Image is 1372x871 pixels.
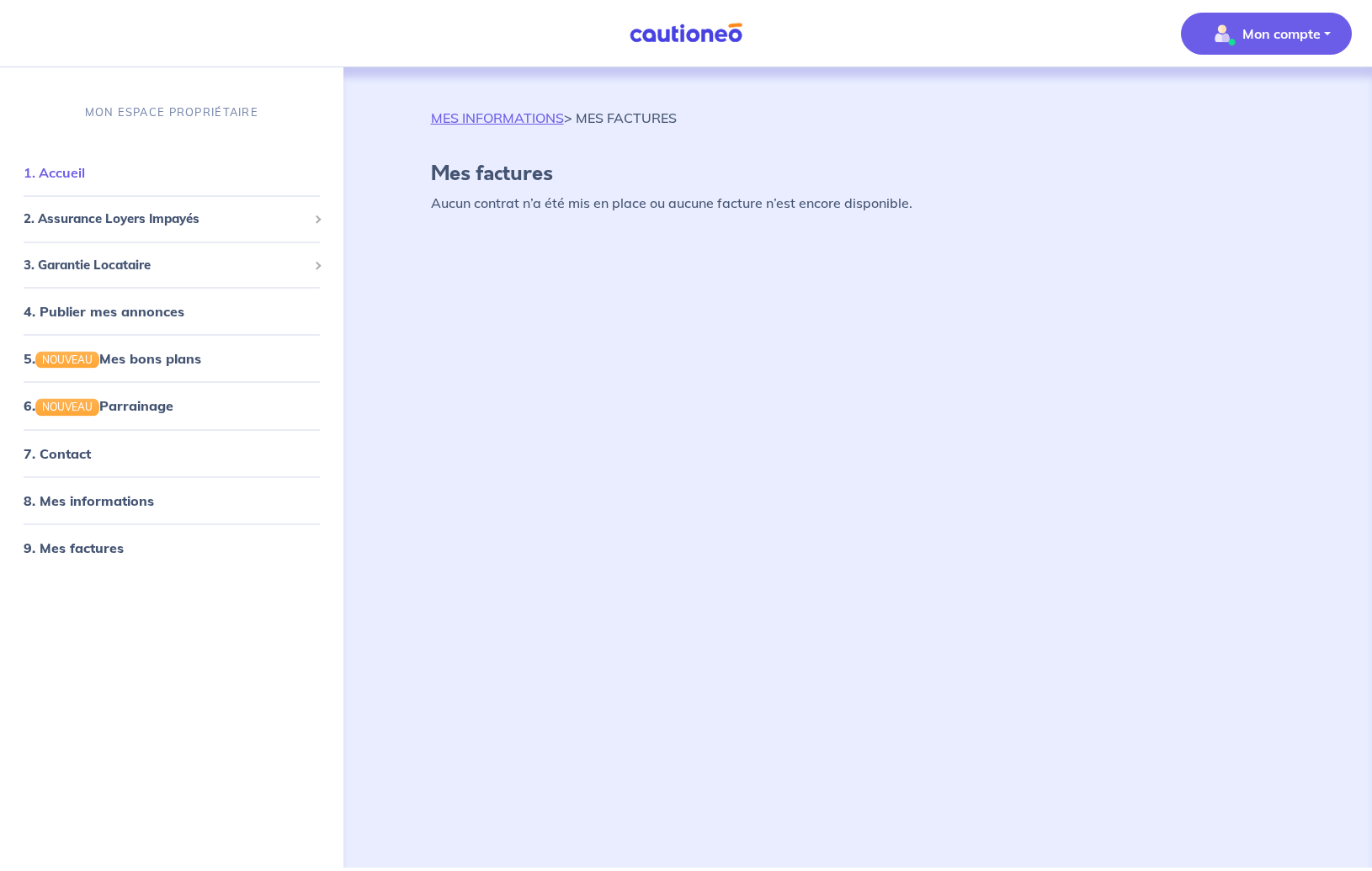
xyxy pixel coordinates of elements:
a: 9. Mes factures [24,539,124,555]
div: 4. Publier mes annonces [7,295,337,328]
a: 8. Mes informations [24,491,154,508]
img: illu_account_valid_menu.svg [1209,20,1236,47]
h4: Mes factures [431,162,1285,186]
div: 8. Mes informations [7,483,337,517]
a: 1. Accueil [24,164,85,181]
span: 2. Assurance Loyers Impayés [24,210,307,229]
a: 4. Publier mes annonces [24,303,184,320]
div: 1. Accueil [7,156,337,189]
img: Cautioneo [623,23,749,44]
div: 2. Assurance Loyers Impayés [7,203,337,236]
div: 7. Contact [7,436,337,470]
div: 3. Garantie Locataire [7,248,337,281]
a: 7. Contact [24,444,91,461]
span: 3. Garantie Locataire [24,255,307,274]
div: 6.NOUVEAUParrainage [7,389,337,422]
a: MES INFORMATIONS [431,109,564,126]
a: 5.NOUVEAUMes bons plans [24,350,201,367]
button: illu_account_valid_menu.svgMon compte [1181,13,1352,55]
div: 9. Mes factures [7,530,337,564]
p: MON ESPACE PROPRIÉTAIRE [85,104,258,120]
p: Mon compte [1242,24,1321,44]
p: Aucun contrat n’a été mis en place ou aucune facture n’est encore disponible. [431,193,1285,213]
div: 5.NOUVEAUMes bons plans [7,342,337,375]
p: > MES FACTURES [431,108,677,128]
a: 6.NOUVEAUParrainage [24,397,173,414]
